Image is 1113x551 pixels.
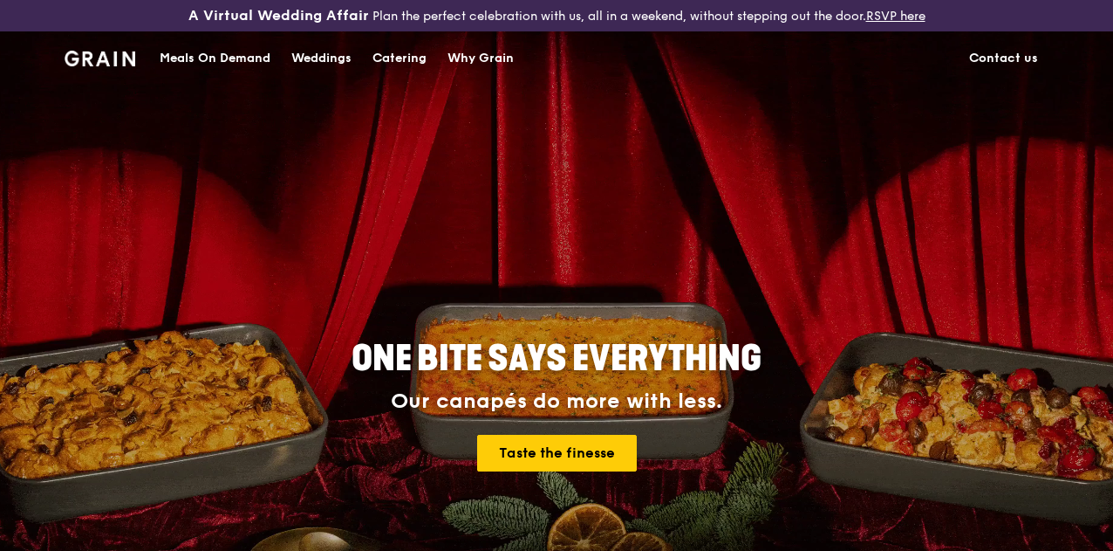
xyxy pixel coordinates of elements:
[477,435,637,472] a: Taste the finesse
[188,7,369,24] h3: A Virtual Wedding Affair
[186,7,928,24] div: Plan the perfect celebration with us, all in a weekend, without stepping out the door.
[362,32,437,85] a: Catering
[352,338,761,380] span: ONE BITE SAYS EVERYTHING
[65,31,135,83] a: GrainGrain
[372,32,427,85] div: Catering
[281,32,362,85] a: Weddings
[242,389,871,414] div: Our canapés do more with less.
[437,32,524,85] a: Why Grain
[291,32,352,85] div: Weddings
[160,32,270,85] div: Meals On Demand
[447,32,514,85] div: Why Grain
[866,9,925,24] a: RSVP here
[65,51,135,66] img: Grain
[959,32,1048,85] a: Contact us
